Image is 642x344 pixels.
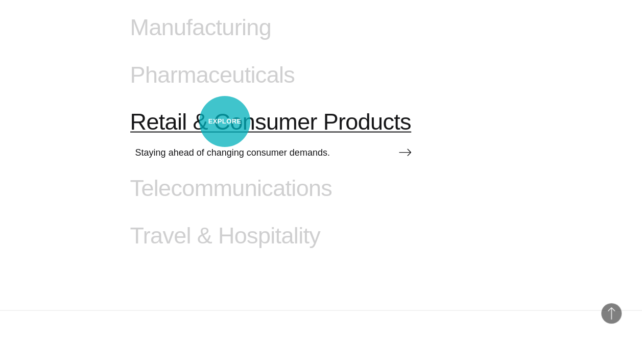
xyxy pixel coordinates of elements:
span: Telecommunications [130,175,332,202]
span: Travel & Hospitality [130,223,320,249]
a: Travel & Hospitality [130,223,390,269]
a: Retail & Consumer Products Staying ahead of changing consumer demands. [130,109,411,175]
span: Manufacturing [130,14,271,41]
span: Pharmaceuticals [130,62,295,88]
span: Staying ahead of changing consumer demands. [135,148,330,158]
a: Manufacturing [130,14,390,61]
button: Back to Top [601,303,622,324]
a: Pharmaceuticals [130,62,390,109]
span: Retail & Consumer Products [130,109,411,135]
a: Telecommunications [130,175,390,222]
